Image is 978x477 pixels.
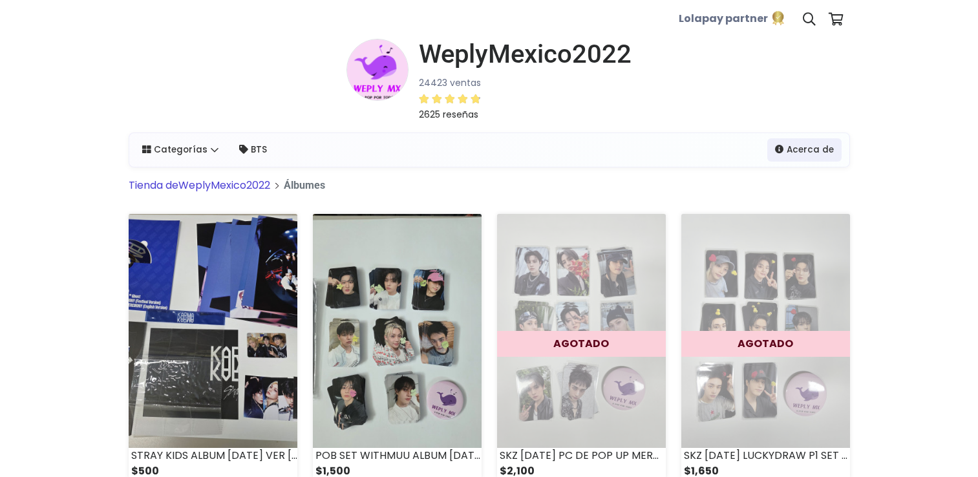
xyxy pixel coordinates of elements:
[419,108,478,121] small: 2625 reseñas
[129,214,297,448] img: small_1757033926976.jpeg
[313,448,482,463] div: POB SET WITHMUU ALBUM [DATE] SKZ
[419,76,481,89] small: 24423 ventas
[419,91,481,107] div: 4.85 / 5
[313,214,482,448] img: small_1756106322993.jpeg
[346,39,409,101] img: small.png
[497,214,666,448] img: small_1756046218302.jpeg
[681,331,850,357] div: AGOTADO
[419,90,632,122] a: 2625 reseñas
[231,138,275,162] a: BTS
[409,39,632,70] a: WeplyMexico2022
[681,448,850,463] div: SKZ [DATE] LUCKYDRAW P1 SET DE 8
[771,10,786,26] img: Lolapay partner
[497,331,666,357] div: AGOTADO
[284,179,325,191] span: Álbumes
[134,138,227,162] a: Categorías
[129,178,270,193] a: Tienda deWeplyMexico2022
[767,138,842,162] a: Acerca de
[129,178,850,204] nav: breadcrumb
[129,178,178,193] span: Tienda de
[681,214,850,448] img: small_1756046126921.jpeg
[679,12,768,26] b: Lolapay partner
[129,448,297,463] div: STRAY KIDS ALBUM [DATE] VER [DATE] LIMITADO
[419,39,632,70] h1: WeplyMexico2022
[497,448,666,463] div: SKZ [DATE] PC DE POP UP MERCH SET DE 8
